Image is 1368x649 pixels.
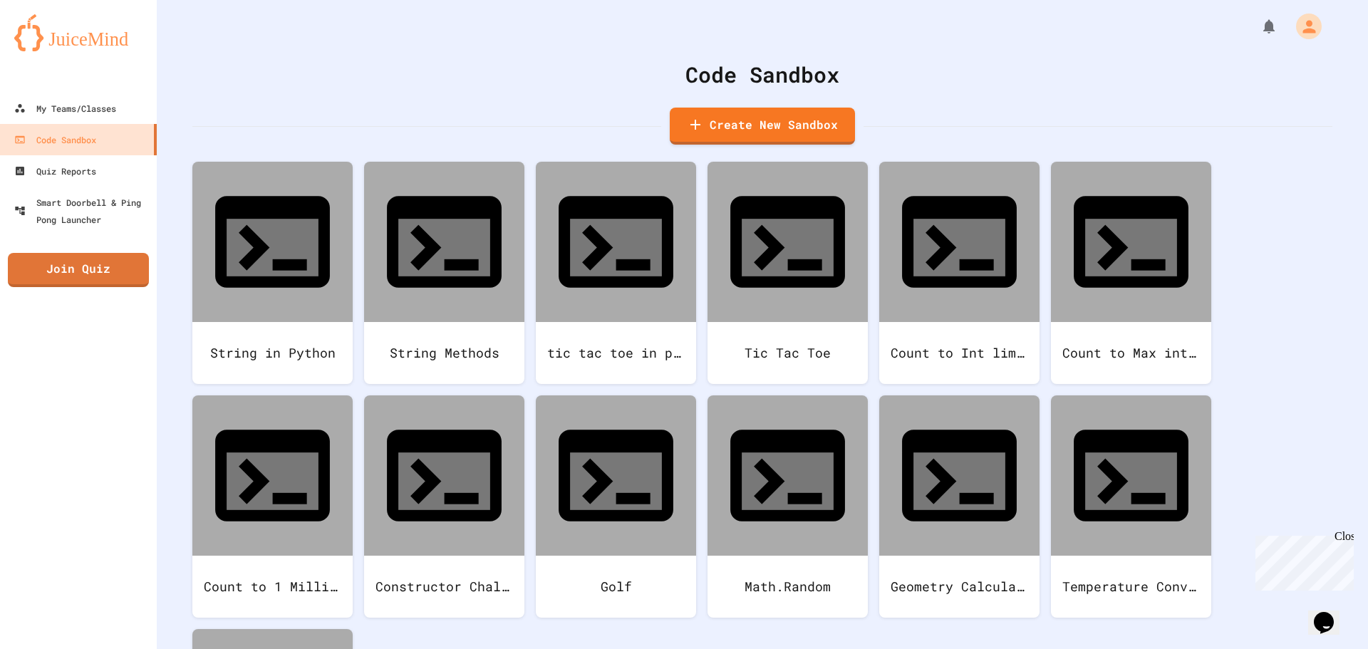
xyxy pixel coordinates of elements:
[670,108,855,145] a: Create New Sandbox
[192,58,1332,90] div: Code Sandbox
[536,162,696,384] a: tic tac toe in python
[879,322,1040,384] div: Count to Int limit in C++
[879,556,1040,618] div: Geometry Calculator
[192,162,353,384] a: String in Python
[192,556,353,618] div: Count to 1 Million
[14,194,151,228] div: Smart Doorbell & Ping Pong Launcher
[1051,322,1211,384] div: Count to Max int limit
[14,14,142,51] img: logo-orange.svg
[536,556,696,618] div: Golf
[14,131,96,148] div: Code Sandbox
[1234,14,1281,38] div: My Notifications
[1308,592,1354,635] iframe: chat widget
[192,322,353,384] div: String in Python
[1250,530,1354,591] iframe: chat widget
[364,395,524,618] a: Constructor Challenges
[192,395,353,618] a: Count to 1 Million
[708,322,868,384] div: Tic Tac Toe
[1051,395,1211,618] a: Temperature Conversion
[1051,162,1211,384] a: Count to Max int limit
[14,162,96,180] div: Quiz Reports
[708,395,868,618] a: Math.Random
[364,322,524,384] div: String Methods
[708,556,868,618] div: Math.Random
[6,6,98,90] div: Chat with us now!Close
[1281,10,1325,43] div: My Account
[8,253,149,287] a: Join Quiz
[536,322,696,384] div: tic tac toe in python
[364,556,524,618] div: Constructor Challenges
[536,395,696,618] a: Golf
[879,162,1040,384] a: Count to Int limit in C++
[364,162,524,384] a: String Methods
[708,162,868,384] a: Tic Tac Toe
[1051,556,1211,618] div: Temperature Conversion
[14,100,116,117] div: My Teams/Classes
[879,395,1040,618] a: Geometry Calculator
